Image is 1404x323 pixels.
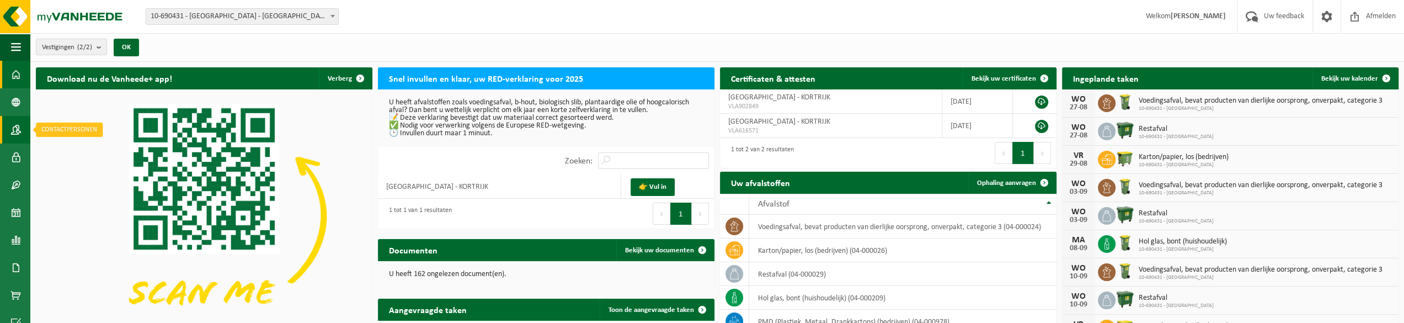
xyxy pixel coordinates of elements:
[749,215,1056,239] td: voedingsafval, bevat producten van dierlijke oorsprong, onverpakt, categorie 3 (04-000024)
[1139,153,1229,162] span: Karton/papier, los (bedrijven)
[616,239,713,261] a: Bekijk uw documenten
[42,39,92,56] span: Vestigingen
[608,306,694,314] span: Toon de aangevraagde taken
[1067,188,1090,196] div: 03-09
[1139,209,1214,218] span: Restafval
[1115,262,1134,280] img: WB-0140-HPE-GN-50
[1067,95,1090,104] div: WO
[389,99,703,137] p: U heeft afvalstoffen zoals voedingsafval, b-hout, biologisch slib, plantaardige olie of hoogcalor...
[1139,294,1214,303] span: Restafval
[1067,151,1090,160] div: VR
[977,179,1036,187] span: Ophaling aanvragen
[1139,105,1382,112] span: 10-690431 - [GEOGRAPHIC_DATA]
[728,102,933,111] span: VLA902849
[725,141,794,165] div: 1 tot 2 van 2 resultaten
[328,75,352,82] span: Verberg
[36,39,107,55] button: Vestigingen(2/2)
[1012,142,1034,164] button: 1
[565,157,592,166] label: Zoeken:
[1139,134,1214,140] span: 10-690431 - [GEOGRAPHIC_DATA]
[942,89,1013,114] td: [DATE]
[1115,93,1134,112] img: WB-0140-HPE-GN-50
[720,67,826,89] h2: Certificaten & attesten
[1321,75,1378,82] span: Bekijk uw kalender
[77,44,92,51] count: (2/2)
[1067,132,1090,140] div: 27-08
[1312,67,1397,89] a: Bekijk uw kalender
[995,142,1012,164] button: Previous
[749,239,1056,262] td: karton/papier, los (bedrijven) (04-000026)
[625,247,694,254] span: Bekijk uw documenten
[1139,246,1227,253] span: 10-690431 - [GEOGRAPHIC_DATA]
[36,67,183,89] h2: Download nu de Vanheede+ app!
[1067,264,1090,273] div: WO
[653,203,670,225] button: Previous
[378,174,621,199] td: [GEOGRAPHIC_DATA] - KORTRIJK
[757,200,789,209] span: Afvalstof
[1139,237,1227,246] span: Hol glas, bont (huishoudelijk)
[1139,218,1214,225] span: 10-690431 - [GEOGRAPHIC_DATA]
[1067,123,1090,132] div: WO
[963,67,1055,89] a: Bekijk uw certificaten
[1034,142,1051,164] button: Next
[1171,12,1226,20] strong: [PERSON_NAME]
[1067,104,1090,112] div: 27-08
[971,75,1036,82] span: Bekijk uw certificaten
[1115,177,1134,196] img: WB-0140-HPE-GN-50
[692,203,709,225] button: Next
[1115,121,1134,140] img: WB-1100-HPE-GN-01
[749,262,1056,286] td: restafval (04-000029)
[1067,292,1090,301] div: WO
[389,271,703,278] p: U heeft 162 ongelezen document(en).
[1067,245,1090,252] div: 08-09
[968,172,1055,194] a: Ophaling aanvragen
[942,114,1013,138] td: [DATE]
[1067,273,1090,280] div: 10-09
[1139,181,1382,190] span: Voedingsafval, bevat producten van dierlijke oorsprong, onverpakt, categorie 3
[1139,97,1382,105] span: Voedingsafval, bevat producten van dierlijke oorsprong, onverpakt, categorie 3
[728,118,830,126] span: [GEOGRAPHIC_DATA] - KORTRIJK
[1067,208,1090,216] div: WO
[378,67,594,89] h2: Snel invullen en klaar, uw RED-verklaring voor 2025
[600,299,713,321] a: Toon de aangevraagde taken
[1067,179,1090,188] div: WO
[383,202,452,226] div: 1 tot 1 van 1 resultaten
[1067,301,1090,309] div: 10-09
[146,8,339,25] span: 10-690431 - SINT-AMANDSBASISSCHOOL NOORD - KORTRIJK
[1115,149,1134,168] img: WB-1100-HPE-GN-50
[378,299,478,320] h2: Aangevraagde taken
[1115,290,1134,309] img: WB-1100-HPE-GN-01
[1139,303,1214,309] span: 10-690431 - [GEOGRAPHIC_DATA]
[1067,160,1090,168] div: 29-08
[1067,216,1090,224] div: 03-09
[114,39,139,56] button: OK
[1067,236,1090,245] div: MA
[1062,67,1150,89] h2: Ingeplande taken
[720,172,801,193] h2: Uw afvalstoffen
[1139,162,1229,168] span: 10-690431 - [GEOGRAPHIC_DATA]
[319,67,371,89] button: Verberg
[146,9,338,24] span: 10-690431 - SINT-AMANDSBASISSCHOOL NOORD - KORTRIJK
[1139,125,1214,134] span: Restafval
[631,178,675,196] a: 👉 Vul in
[1115,234,1134,252] img: WB-0140-HPE-GN-50
[749,286,1056,310] td: hol glas, bont (huishoudelijk) (04-000209)
[1139,266,1382,274] span: Voedingsafval, bevat producten van dierlijke oorsprong, onverpakt, categorie 3
[1115,205,1134,224] img: WB-1100-HPE-GN-01
[1139,190,1382,197] span: 10-690431 - [GEOGRAPHIC_DATA]
[378,239,449,261] h2: Documenten
[1139,274,1382,281] span: 10-690431 - [GEOGRAPHIC_DATA]
[670,203,692,225] button: 1
[728,126,933,135] span: VLA616571
[728,93,830,102] span: [GEOGRAPHIC_DATA] - KORTRIJK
